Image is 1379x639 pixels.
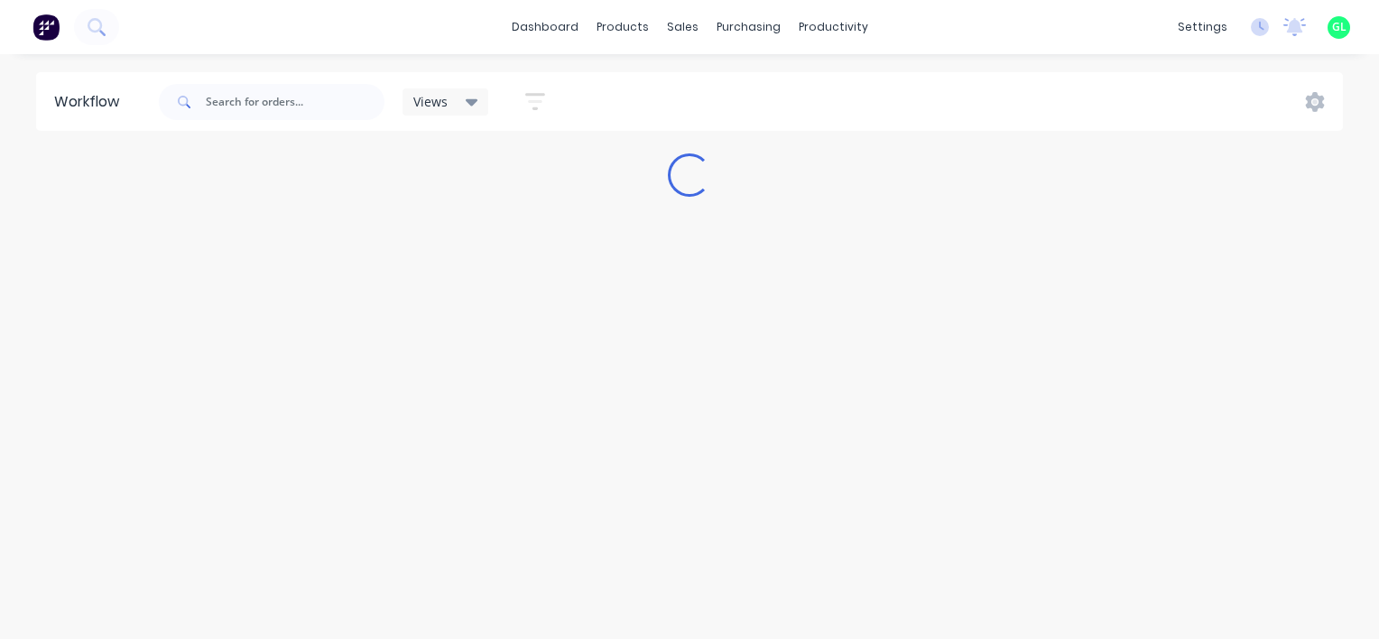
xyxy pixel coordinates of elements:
div: productivity [790,14,877,41]
span: GL [1332,19,1347,35]
img: Factory [32,14,60,41]
div: products [588,14,658,41]
div: settings [1169,14,1236,41]
div: purchasing [708,14,790,41]
div: Workflow [54,91,128,113]
span: Views [413,92,448,111]
div: sales [658,14,708,41]
input: Search for orders... [206,84,384,120]
a: dashboard [503,14,588,41]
